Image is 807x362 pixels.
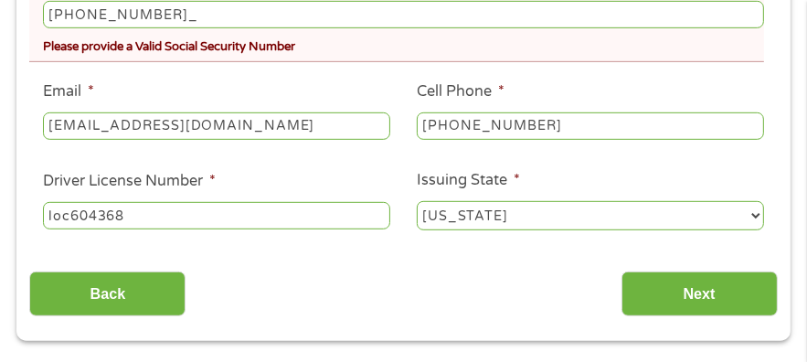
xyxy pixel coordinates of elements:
input: john@gmail.com [43,112,390,140]
input: Next [621,271,778,316]
label: Issuing State [417,171,520,190]
label: Driver License Number [43,172,216,191]
label: Email [43,82,94,101]
input: (541) 754-3010 [417,112,764,140]
input: 078-05-1120 [43,1,764,28]
input: Back [29,271,186,316]
div: Please provide a Valid Social Security Number [43,32,764,57]
label: Cell Phone [417,82,504,101]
